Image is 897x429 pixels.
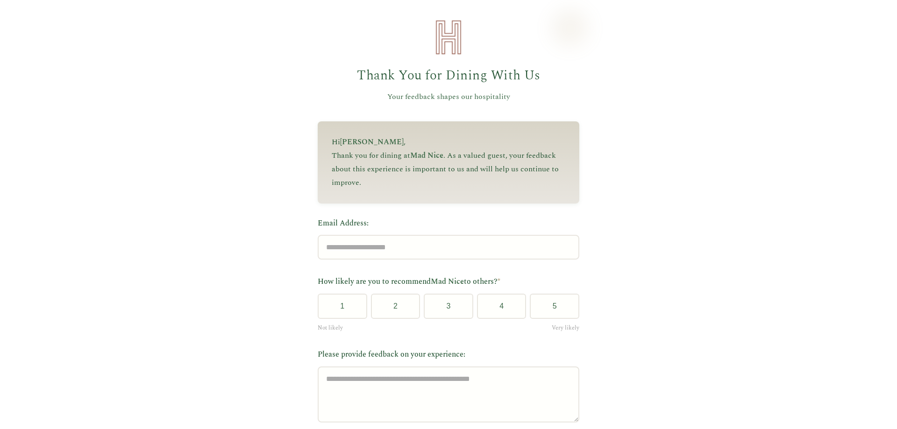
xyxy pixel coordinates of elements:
[318,276,579,288] label: How likely are you to recommend to others?
[318,294,367,319] button: 1
[552,324,579,332] span: Very likely
[318,65,579,86] h1: Thank You for Dining With Us
[318,349,579,361] label: Please provide feedback on your experience:
[430,19,467,56] img: Heirloom Hospitality Logo
[318,324,343,332] span: Not likely
[371,294,420,319] button: 2
[332,149,565,189] p: Thank you for dining at . As a valued guest, your feedback about this experience is important to ...
[431,276,464,287] span: Mad Nice
[318,218,579,230] label: Email Address:
[424,294,473,319] button: 3
[340,136,404,148] span: [PERSON_NAME]
[530,294,579,319] button: 5
[332,135,565,149] p: Hi ,
[477,294,527,319] button: 4
[318,91,579,103] p: Your feedback shapes our hospitality
[410,150,443,161] span: Mad Nice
